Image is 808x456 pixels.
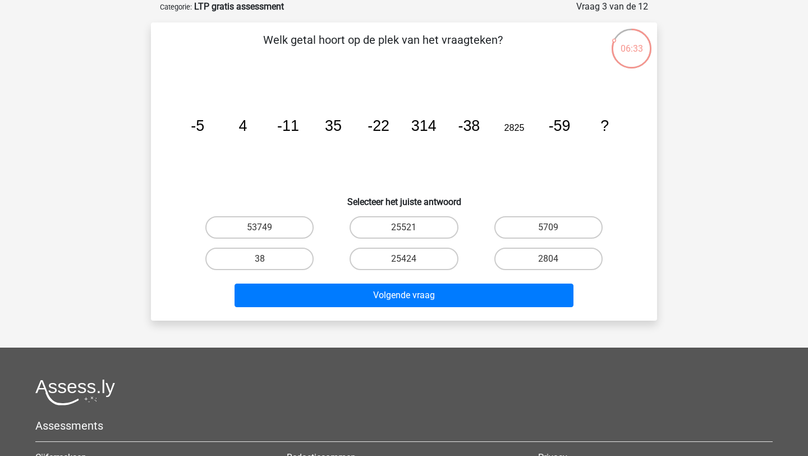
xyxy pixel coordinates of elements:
label: 53749 [205,216,314,239]
label: 25521 [350,216,458,239]
tspan: 2825 [504,122,525,133]
div: 06:33 [610,28,653,56]
label: 25424 [350,248,458,270]
small: Categorie: [160,3,192,11]
tspan: -11 [277,117,299,134]
label: 2804 [494,248,603,270]
tspan: ? [600,117,609,134]
tspan: 4 [238,117,247,134]
strong: LTP gratis assessment [194,1,284,12]
h6: Selecteer het juiste antwoord [169,188,639,207]
tspan: -5 [191,117,204,134]
img: Assessly logo [35,379,115,405]
h5: Assessments [35,419,773,432]
label: 5709 [494,216,603,239]
tspan: 314 [411,117,437,134]
p: Welk getal hoort op de plek van het vraagteken? [169,31,597,65]
button: Volgende vraag [235,284,574,307]
tspan: -22 [368,117,389,134]
label: 38 [205,248,314,270]
tspan: -38 [458,117,480,134]
tspan: -59 [549,117,571,134]
tspan: 35 [325,117,342,134]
